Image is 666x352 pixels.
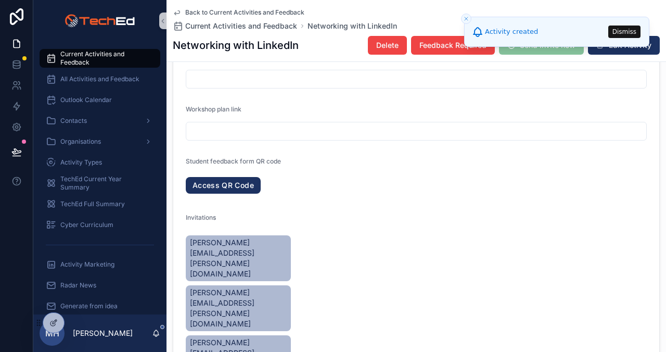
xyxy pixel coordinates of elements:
[60,117,87,125] span: Contacts
[608,26,641,38] button: Dismiss
[173,38,299,53] h1: Networking with LinkedIn
[45,327,59,340] span: MH
[411,36,495,55] button: Feedback Required
[40,195,160,213] a: TechEd Full Summary
[40,91,160,109] a: Outlook Calendar
[186,105,241,113] span: Workshop plan link
[190,287,287,329] span: [PERSON_NAME][EMAIL_ADDRESS][PERSON_NAME][DOMAIN_NAME]
[185,8,304,17] span: Back to Current Activities and Feedback
[40,276,160,295] a: Radar News
[186,157,281,165] span: Student feedback form QR code
[173,8,304,17] a: Back to Current Activities and Feedback
[308,21,397,31] a: Networking with LinkedIn
[40,216,160,234] a: Cyber Curriculum
[40,174,160,193] a: TechEd Current Year Summary
[40,49,160,68] a: Current Activities and Feedback
[65,12,135,29] img: App logo
[60,281,96,290] span: Radar News
[368,36,407,55] button: Delete
[186,285,291,331] a: [PERSON_NAME][EMAIL_ADDRESS][PERSON_NAME][DOMAIN_NAME]
[60,302,118,310] span: Generate from idea
[60,200,125,208] span: TechEd Full Summary
[60,158,102,167] span: Activity Types
[60,96,112,104] span: Outlook Calendar
[40,132,160,151] a: Organisations
[185,21,297,31] span: Current Activities and Feedback
[186,213,216,221] span: Invitations
[40,153,160,172] a: Activity Types
[190,237,287,279] span: [PERSON_NAME][EMAIL_ADDRESS][PERSON_NAME][DOMAIN_NAME]
[186,235,291,281] a: [PERSON_NAME][EMAIL_ADDRESS][PERSON_NAME][DOMAIN_NAME]
[186,177,261,194] a: Access QR Code
[40,297,160,316] a: Generate from idea
[60,260,114,269] span: Activity Marketing
[60,221,113,229] span: Cyber Curriculum
[173,21,297,31] a: Current Activities and Feedback
[485,27,538,37] div: Activity created
[60,175,150,192] span: TechEd Current Year Summary
[376,40,399,51] span: Delete
[73,328,133,338] p: [PERSON_NAME]
[40,70,160,89] a: All Activities and Feedback
[60,75,139,83] span: All Activities and Feedback
[461,14,471,24] button: Close toast
[419,40,486,51] span: Feedback Required
[40,111,160,130] a: Contacts
[40,255,160,274] a: Activity Marketing
[60,50,150,67] span: Current Activities and Feedback
[33,42,166,315] div: scrollable content
[60,137,101,146] span: Organisations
